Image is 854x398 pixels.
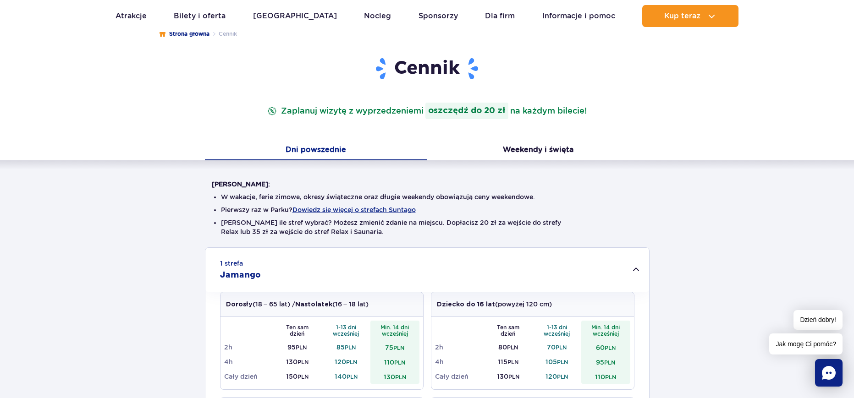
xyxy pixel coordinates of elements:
small: PLN [605,344,616,351]
span: Dzień dobry! [793,310,843,330]
h2: Jamango [220,270,261,281]
td: 95 [581,354,630,369]
td: 130 [484,369,533,384]
th: Min. 14 dni wcześniej [370,321,419,340]
small: PLN [298,359,309,365]
small: PLN [557,373,568,380]
li: W wakacje, ferie zimowe, okresy świąteczne oraz długie weekendy obowiązują ceny weekendowe. [221,192,634,202]
td: 120 [322,354,371,369]
td: 120 [533,369,582,384]
strong: oszczędź do 20 zł [425,103,508,119]
li: Cennik [209,29,237,38]
th: 1-13 dni wcześniej [533,321,582,340]
td: 75 [370,340,419,354]
p: Zaplanuj wizytę z wyprzedzeniem na każdym bilecie! [265,103,589,119]
a: Bilety i oferta [174,5,226,27]
li: Pierwszy raz w Parku? [221,205,634,214]
th: 1-13 dni wcześniej [322,321,371,340]
td: 115 [484,354,533,369]
td: 95 [273,340,322,354]
a: Sponsorzy [419,5,458,27]
th: Ten sam dzień [273,321,322,340]
small: PLN [347,373,358,380]
small: PLN [296,344,307,351]
td: 4h [435,354,484,369]
h1: Cennik [212,57,643,81]
td: 2h [224,340,273,354]
small: PLN [605,374,616,381]
button: Dowiedz się więcej o strefach Suntago [292,206,416,213]
li: [PERSON_NAME] ile stref wybrać? Możesz zmienić zdanie na miejscu. Dopłacisz 20 zł za wejście do s... [221,218,634,236]
a: [GEOGRAPHIC_DATA] [253,5,337,27]
a: Atrakcje [116,5,147,27]
small: PLN [346,359,357,365]
small: PLN [394,359,405,366]
a: Informacje i pomoc [542,5,615,27]
div: Chat [815,359,843,387]
button: Kup teraz [642,5,738,27]
span: Kup teraz [664,12,700,20]
td: 2h [435,340,484,354]
td: 85 [322,340,371,354]
strong: Dorosły [226,301,253,308]
small: PLN [507,344,518,351]
strong: Nastolatek [295,301,332,308]
td: 60 [581,340,630,354]
small: PLN [604,359,615,366]
td: 105 [533,354,582,369]
small: PLN [298,373,309,380]
td: 80 [484,340,533,354]
strong: Dziecko do 16 lat [437,301,495,308]
span: Jak mogę Ci pomóc? [769,333,843,354]
small: PLN [345,344,356,351]
small: PLN [508,373,519,380]
a: Dla firm [485,5,515,27]
small: 1 strefa [220,259,243,268]
td: 110 [581,369,630,384]
a: Strona główna [159,29,209,38]
td: 130 [273,354,322,369]
td: 140 [322,369,371,384]
td: 70 [533,340,582,354]
p: (18 – 65 lat) / (16 – 18 lat) [226,300,369,309]
th: Ten sam dzień [484,321,533,340]
small: PLN [393,344,404,351]
p: (powyżej 120 cm) [437,300,552,309]
td: 4h [224,354,273,369]
small: PLN [557,359,568,365]
td: 110 [370,354,419,369]
button: Dni powszednie [205,141,427,160]
a: Nocleg [364,5,391,27]
small: PLN [556,344,567,351]
small: PLN [507,359,518,365]
small: PLN [395,374,406,381]
button: Weekendy i święta [427,141,650,160]
strong: [PERSON_NAME]: [212,180,270,188]
td: Cały dzień [224,369,273,384]
td: Cały dzień [435,369,484,384]
th: Min. 14 dni wcześniej [581,321,630,340]
td: 150 [273,369,322,384]
td: 130 [370,369,419,384]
